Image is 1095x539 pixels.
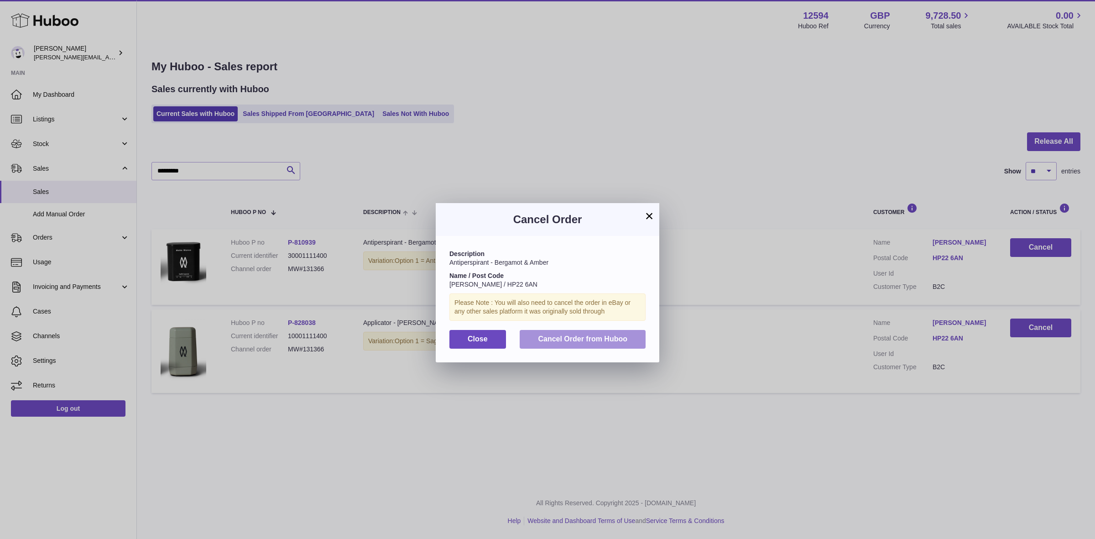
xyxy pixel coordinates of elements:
[538,335,627,343] span: Cancel Order from Huboo
[449,293,646,321] div: Please Note : You will also need to cancel the order in eBay or any other sales platform it was o...
[449,259,548,266] span: Antiperspirant - Bergamot & Amber
[449,212,646,227] h3: Cancel Order
[449,330,506,349] button: Close
[468,335,488,343] span: Close
[449,281,537,288] span: [PERSON_NAME] / HP22 6AN
[449,250,485,257] strong: Description
[520,330,646,349] button: Cancel Order from Huboo
[449,272,504,279] strong: Name / Post Code
[644,210,655,221] button: ×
